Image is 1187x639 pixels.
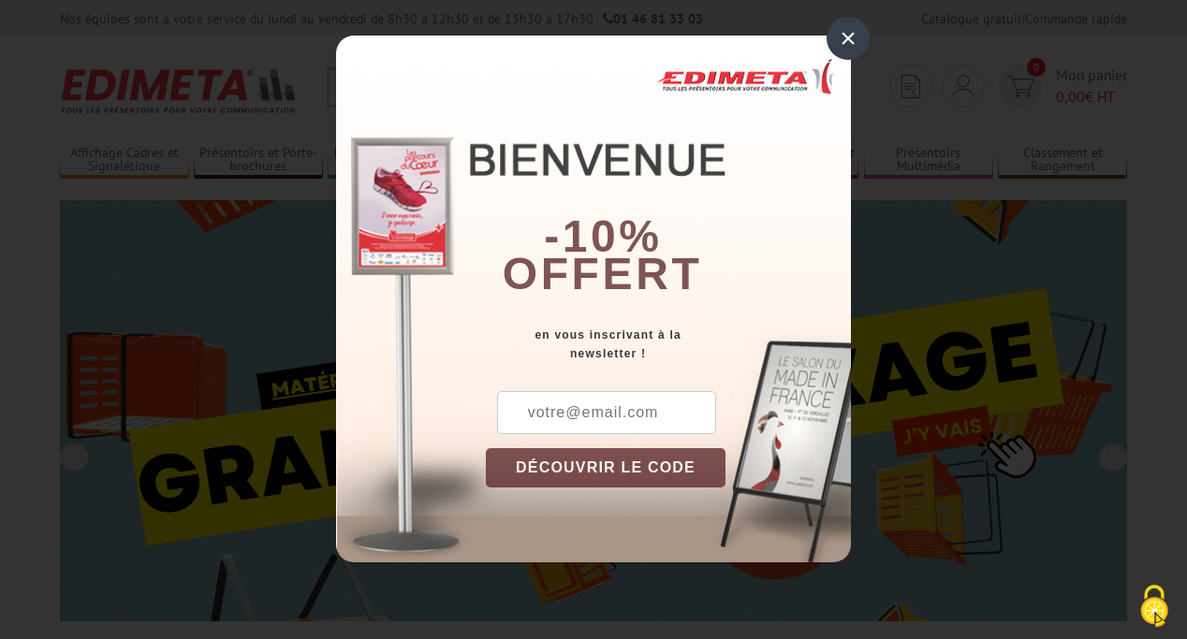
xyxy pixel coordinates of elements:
input: votre@email.com [497,391,716,434]
button: DÉCOUVRIR LE CODE [486,448,725,487]
img: Cookies (fenêtre modale) [1131,583,1178,630]
button: Cookies (fenêtre modale) [1121,575,1187,639]
b: -10% [544,211,662,261]
div: × [827,17,870,60]
font: offert [503,249,703,298]
div: en vous inscrivant à la newsletter ! [486,326,851,363]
